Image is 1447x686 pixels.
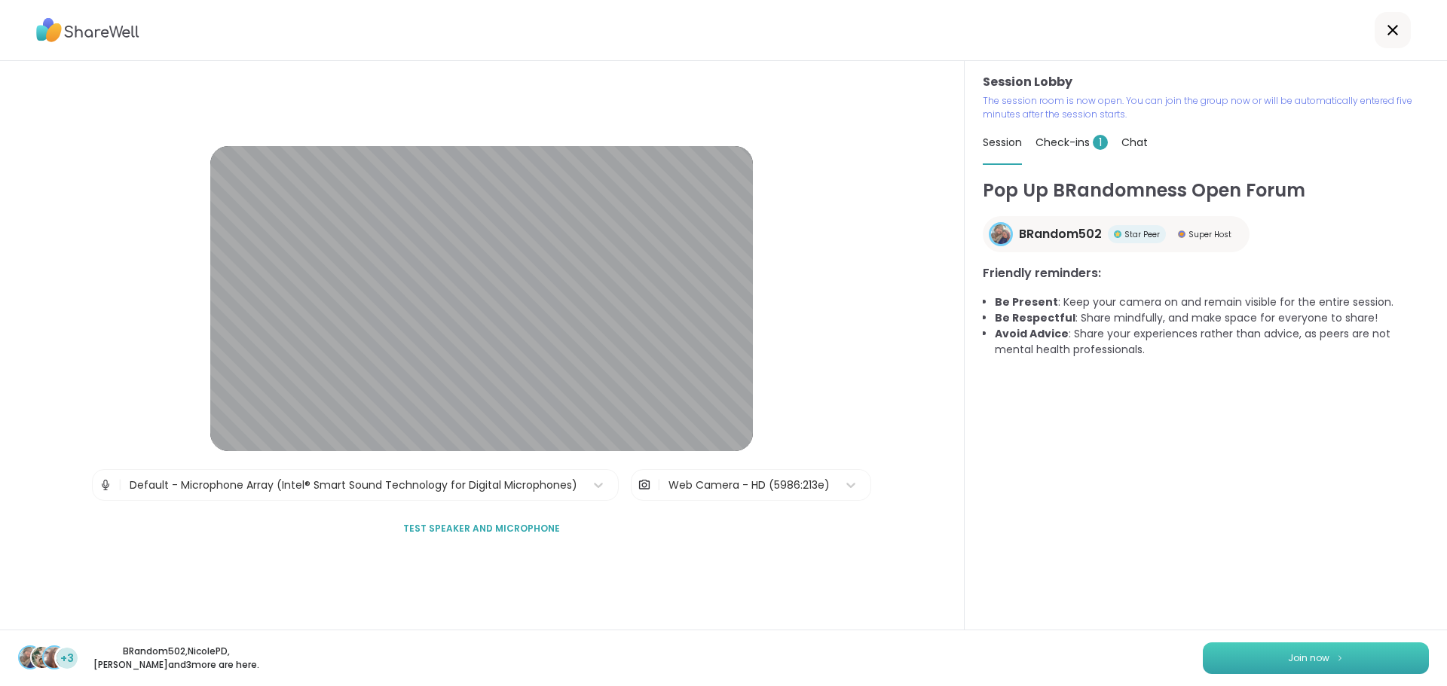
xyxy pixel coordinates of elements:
span: BRandom502 [1019,225,1102,243]
button: Test speaker and microphone [397,513,566,544]
img: ShareWell Logo [36,13,139,47]
span: Super Host [1188,229,1231,240]
span: 1 [1093,135,1108,150]
img: Camera [638,470,651,500]
h3: Session Lobby [983,73,1429,91]
li: : Keep your camera on and remain visible for the entire session. [995,294,1429,310]
span: | [657,470,661,500]
p: BRandom502 , NicolePD , [PERSON_NAME] and 3 more are here. [92,645,261,672]
div: Web Camera - HD (5986:213e) [668,477,830,493]
b: Avoid Advice [995,326,1069,341]
img: dodi [44,647,65,668]
span: | [118,470,122,500]
li: : Share your experiences rather than advice, as peers are not mental health professionals. [995,326,1429,358]
img: Super Host [1178,230,1185,238]
span: Test speaker and microphone [403,522,560,535]
span: Star Peer [1124,229,1160,240]
h3: Friendly reminders: [983,264,1429,282]
span: Check-ins [1036,135,1108,150]
b: Be Present [995,294,1058,309]
span: Session [983,135,1022,150]
b: Be Respectful [995,310,1075,325]
p: The session room is now open. You can join the group now or will be automatically entered five mi... [983,94,1429,121]
div: Default - Microphone Array (Intel® Smart Sound Technology for Digital Microphones) [130,477,577,493]
span: Chat [1121,135,1148,150]
img: Star Peer [1114,230,1121,238]
img: ShareWell Logomark [1335,654,1345,662]
img: Microphone [99,470,112,500]
a: BRandom502BRandom502Star PeerStar PeerSuper HostSuper Host [983,216,1250,252]
span: +3 [60,651,74,666]
span: Join now [1288,651,1329,665]
h1: Pop Up BRandomness Open Forum [983,177,1429,204]
img: NicolePD [32,647,53,668]
img: BRandom502 [991,224,1011,244]
li: : Share mindfully, and make space for everyone to share! [995,310,1429,326]
img: BRandom502 [20,647,41,668]
button: Join now [1203,642,1429,674]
